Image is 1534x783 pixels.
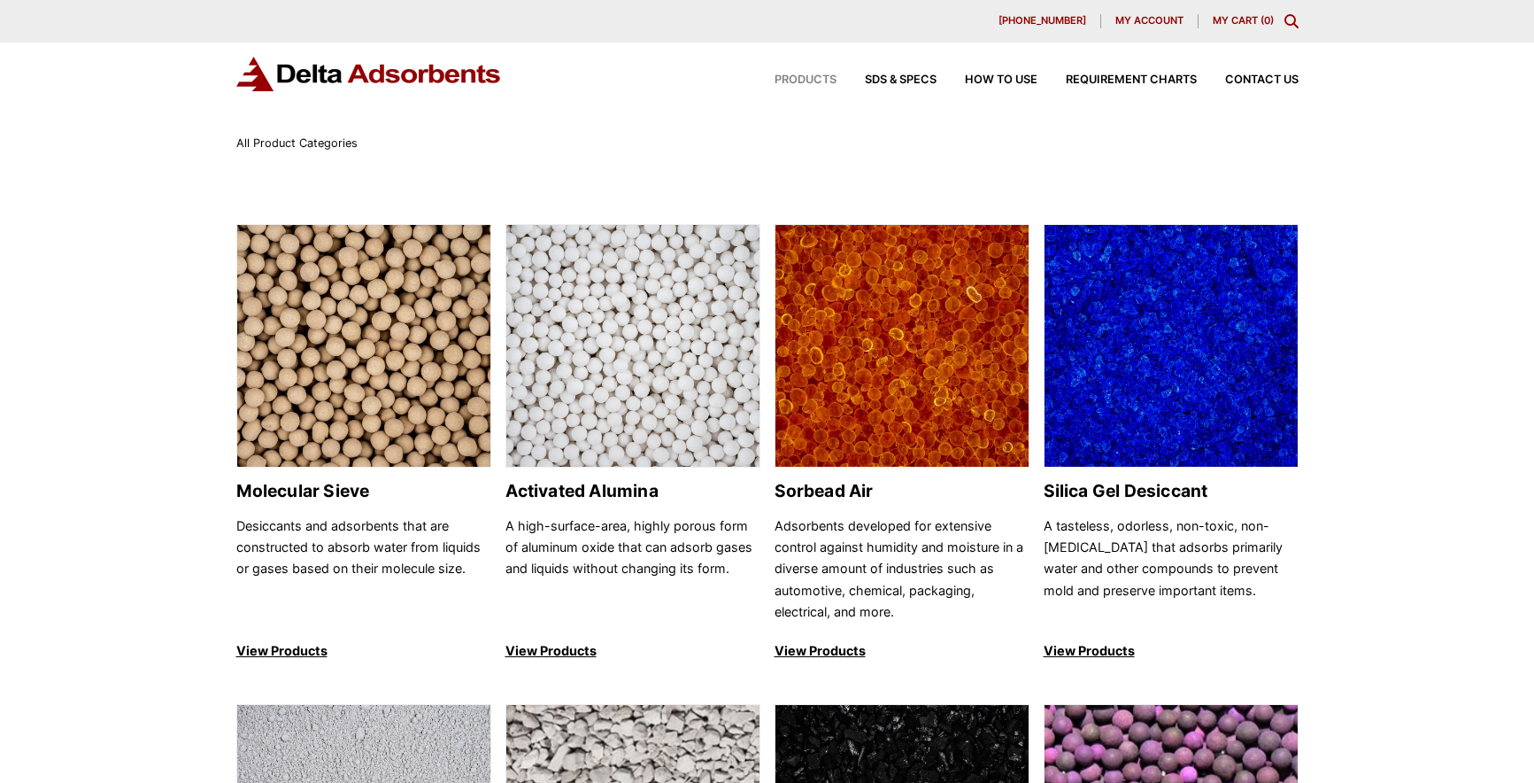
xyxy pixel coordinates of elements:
[1037,74,1197,86] a: Requirement Charts
[836,74,937,86] a: SDS & SPECS
[1044,640,1299,662] p: View Products
[1044,516,1299,624] p: A tasteless, odorless, non-toxic, non-[MEDICAL_DATA] that adsorbs primarily water and other compo...
[1101,14,1199,28] a: My account
[937,74,1037,86] a: How to Use
[236,481,491,501] h2: Molecular Sieve
[505,224,760,663] a: Activated Alumina Activated Alumina A high-surface-area, highly porous form of aluminum oxide tha...
[1225,74,1299,86] span: Contact Us
[775,224,1029,663] a: Sorbead Air Sorbead Air Adsorbents developed for extensive control against humidity and moisture ...
[775,640,1029,662] p: View Products
[1066,74,1197,86] span: Requirement Charts
[1213,14,1274,27] a: My Cart (0)
[775,481,1029,501] h2: Sorbead Air
[965,74,1037,86] span: How to Use
[1044,224,1299,663] a: Silica Gel Desiccant Silica Gel Desiccant A tasteless, odorless, non-toxic, non-[MEDICAL_DATA] th...
[865,74,937,86] span: SDS & SPECS
[984,14,1101,28] a: [PHONE_NUMBER]
[506,225,759,469] img: Activated Alumina
[1264,14,1270,27] span: 0
[236,640,491,662] p: View Products
[1115,16,1183,26] span: My account
[746,74,836,86] a: Products
[998,16,1086,26] span: [PHONE_NUMBER]
[775,74,836,86] span: Products
[505,516,760,624] p: A high-surface-area, highly porous form of aluminum oxide that can adsorb gases and liquids witho...
[1197,74,1299,86] a: Contact Us
[505,640,760,662] p: View Products
[775,225,1029,469] img: Sorbead Air
[505,481,760,501] h2: Activated Alumina
[1045,225,1298,469] img: Silica Gel Desiccant
[236,224,491,663] a: Molecular Sieve Molecular Sieve Desiccants and adsorbents that are constructed to absorb water fr...
[237,225,490,469] img: Molecular Sieve
[236,136,358,150] span: All Product Categories
[1044,481,1299,501] h2: Silica Gel Desiccant
[236,516,491,624] p: Desiccants and adsorbents that are constructed to absorb water from liquids or gases based on the...
[1284,14,1299,28] div: Toggle Modal Content
[236,57,502,91] img: Delta Adsorbents
[775,516,1029,624] p: Adsorbents developed for extensive control against humidity and moisture in a diverse amount of i...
